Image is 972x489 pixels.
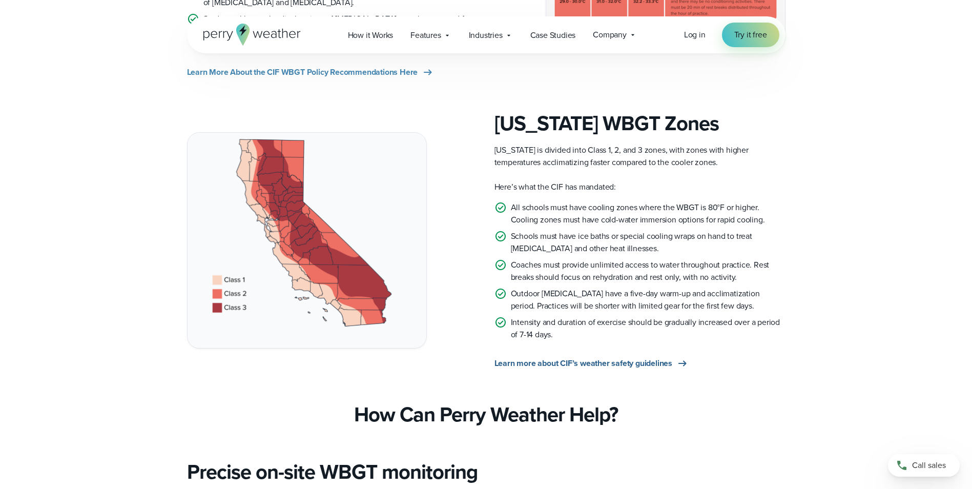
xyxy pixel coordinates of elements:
a: How it Works [339,25,402,46]
span: Call sales [912,459,946,472]
a: Learn more about CIF’s weather safety guidelines [494,357,689,370]
p: All schools must have cooling zones where the WBGT is 80°F or higher. Cooling zones must have col... [511,201,785,226]
p: Coaches must provide unlimited access to water throughout practice. Rest breaks should focus on r... [511,259,785,283]
h3: [US_STATE] WBGT Zones [494,111,785,136]
a: Try it free [722,23,779,47]
a: Call sales [888,454,960,477]
p: Intensity and duration of exercise should be gradually increased over a period of 7-14 days. [511,316,785,341]
span: Log in [684,29,706,40]
span: Learn More About the CIF WBGT Policy Recommendations Here [187,66,418,78]
img: California WBGT Map [188,133,426,348]
span: Industries [469,29,503,42]
a: Case Studies [522,25,585,46]
span: Learn more about CIF’s weather safety guidelines [494,357,672,370]
span: Case Studies [530,29,576,42]
a: Learn More About the CIF WBGT Policy Recommendations Here [187,66,435,78]
span: Features [410,29,441,42]
p: Outdoor [MEDICAL_DATA] have a five-day warm-up and acclimatization period. Practices will be shor... [511,288,785,312]
span: Company [593,29,627,41]
p: Here’s what the CIF has mandated: [494,181,785,193]
h3: Precise on-site WBGT monitoring [187,460,478,484]
p: Schools must have ice baths or special cooling wraps on hand to treat [MEDICAL_DATA] and other he... [511,230,785,255]
p: Student-athletes who display signs of [MEDICAL_DATA] must be removed from a practice or game and ... [203,13,478,50]
span: Try it free [734,29,767,41]
h3: How Can Perry Weather Help? [354,402,618,427]
p: [US_STATE] is divided into Class 1, 2, and 3 zones, with zones with higher temperatures acclimati... [494,144,785,169]
a: Log in [684,29,706,41]
span: How it Works [348,29,394,42]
